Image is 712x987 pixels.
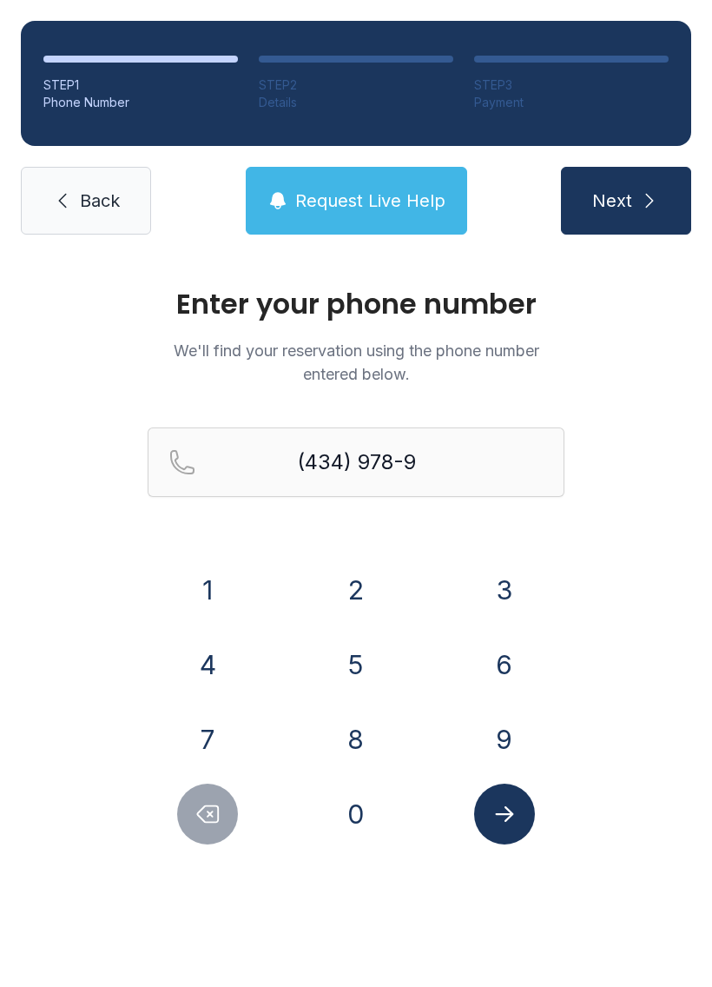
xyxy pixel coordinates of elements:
button: 5 [326,634,386,695]
span: Next [592,189,632,213]
div: STEP 1 [43,76,238,94]
button: 0 [326,784,386,845]
button: 3 [474,560,535,620]
span: Request Live Help [295,189,445,213]
button: 4 [177,634,238,695]
div: Payment [474,94,669,111]
button: Delete number [177,784,238,845]
div: Details [259,94,453,111]
input: Reservation phone number [148,427,564,497]
div: Phone Number [43,94,238,111]
button: 1 [177,560,238,620]
button: Submit lookup form [474,784,535,845]
p: We'll find your reservation using the phone number entered below. [148,339,564,386]
div: STEP 2 [259,76,453,94]
button: 7 [177,709,238,770]
div: STEP 3 [474,76,669,94]
button: 8 [326,709,386,770]
span: Back [80,189,120,213]
button: 9 [474,709,535,770]
button: 2 [326,560,386,620]
h1: Enter your phone number [148,290,564,318]
button: 6 [474,634,535,695]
